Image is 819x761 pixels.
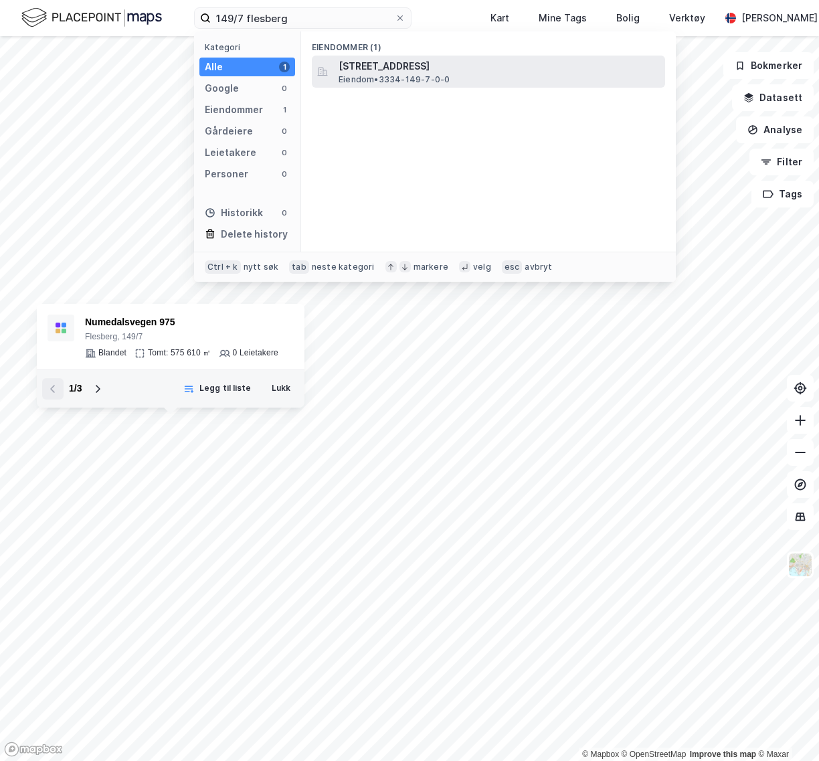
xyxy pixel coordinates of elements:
[502,260,523,274] div: esc
[263,378,299,400] button: Lukk
[751,181,814,207] button: Tags
[233,348,278,359] div: 0 Leietakere
[473,262,491,272] div: velg
[205,166,248,182] div: Personer
[244,262,279,272] div: nytt søk
[148,348,211,359] div: Tomt: 575 610 ㎡
[525,262,552,272] div: avbryt
[205,80,239,96] div: Google
[205,59,223,75] div: Alle
[279,62,290,72] div: 1
[752,697,819,761] iframe: Chat Widget
[339,58,660,74] span: [STREET_ADDRESS]
[279,104,290,115] div: 1
[736,116,814,143] button: Analyse
[414,262,448,272] div: markere
[211,8,395,28] input: Søk på adresse, matrikkel, gårdeiere, leietakere eller personer
[4,742,63,757] a: Mapbox homepage
[205,42,295,52] div: Kategori
[622,750,687,759] a: OpenStreetMap
[279,147,290,158] div: 0
[85,332,278,343] div: Flesberg, 149/7
[741,10,818,26] div: [PERSON_NAME]
[312,262,375,272] div: neste kategori
[279,169,290,179] div: 0
[539,10,587,26] div: Mine Tags
[279,126,290,137] div: 0
[582,750,619,759] a: Mapbox
[669,10,705,26] div: Verktøy
[21,6,162,29] img: logo.f888ab2527a4732fd821a326f86c7f29.svg
[752,697,819,761] div: Kontrollprogram for chat
[289,260,309,274] div: tab
[788,552,813,578] img: Z
[205,102,263,118] div: Eiendommer
[205,123,253,139] div: Gårdeiere
[616,10,640,26] div: Bolig
[749,149,814,175] button: Filter
[690,750,756,759] a: Improve this map
[175,378,260,400] button: Legg til liste
[85,315,278,331] div: Numedalsvegen 975
[490,10,509,26] div: Kart
[221,226,288,242] div: Delete history
[279,207,290,218] div: 0
[279,83,290,94] div: 0
[69,381,82,397] div: 1 / 3
[723,52,814,79] button: Bokmerker
[98,348,126,359] div: Blandet
[301,31,676,56] div: Eiendommer (1)
[732,84,814,111] button: Datasett
[205,205,263,221] div: Historikk
[205,260,241,274] div: Ctrl + k
[339,74,450,85] span: Eiendom • 3334-149-7-0-0
[205,145,256,161] div: Leietakere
